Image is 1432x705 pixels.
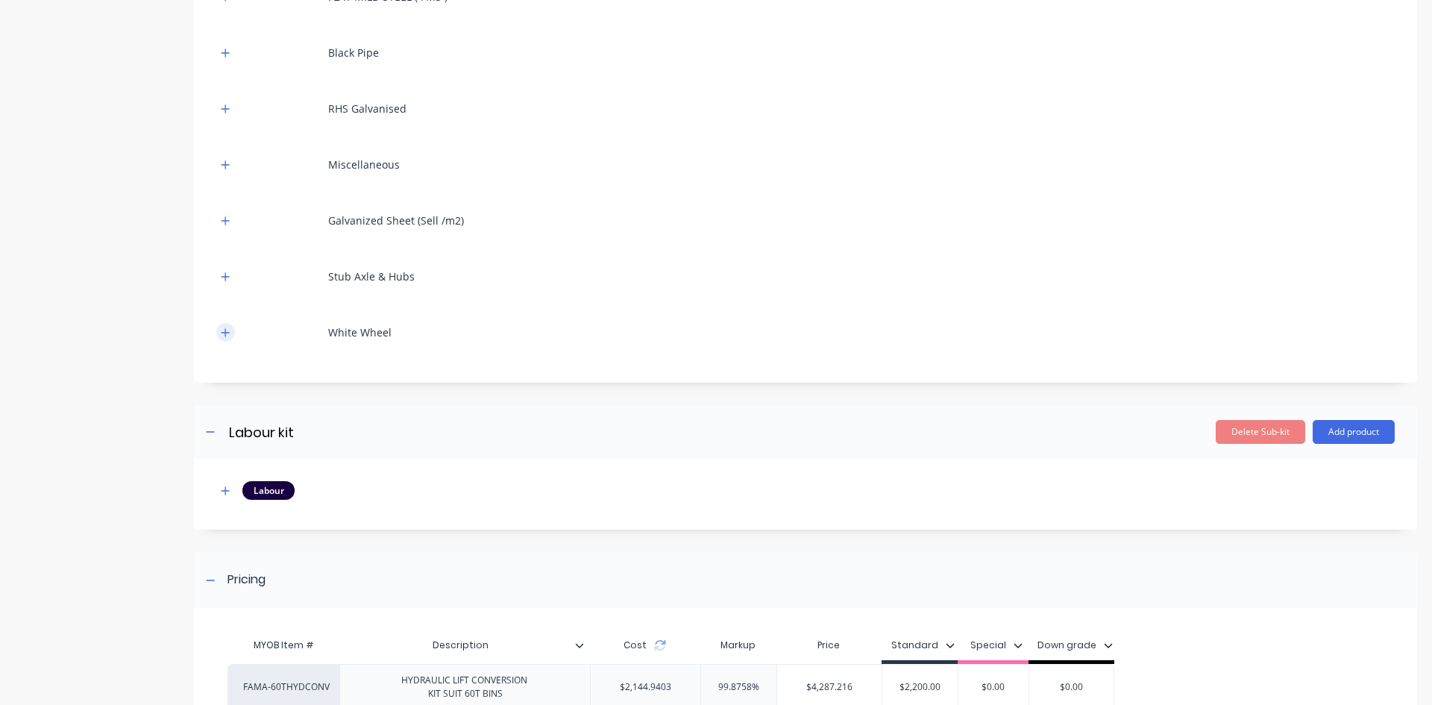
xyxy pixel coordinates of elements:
button: Add product [1313,420,1395,444]
div: Galvanized Sheet (Sell /m2) [328,213,464,228]
div: Stub Axle & Hubs [328,269,415,284]
div: Down grade [1037,639,1096,652]
div: Markup [700,630,776,660]
button: Delete Sub-kit [1216,420,1305,444]
div: Cost [590,630,700,660]
div: HYDRAULIC LIFT CONVERSION KIT SUIT 60T BINS [389,671,541,704]
div: Special [970,639,1006,652]
div: Black Pipe [328,45,379,60]
div: RHS Galvanised [328,101,406,116]
div: Standard [891,639,938,652]
div: Pricing [227,571,266,589]
div: Labour [242,481,295,499]
div: FAMA-60THYDCONV [243,680,325,694]
div: Description [339,627,581,664]
button: Standard [884,634,962,657]
button: Down grade [1030,634,1120,657]
div: White Wheel [328,325,392,340]
div: MYOB Item # [227,630,339,660]
div: Description [339,630,590,660]
button: Special [963,634,1030,657]
div: Price [776,630,882,660]
input: Enter sub-kit name [227,422,492,443]
span: Cost [624,639,647,652]
div: Miscellaneous [328,157,400,172]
